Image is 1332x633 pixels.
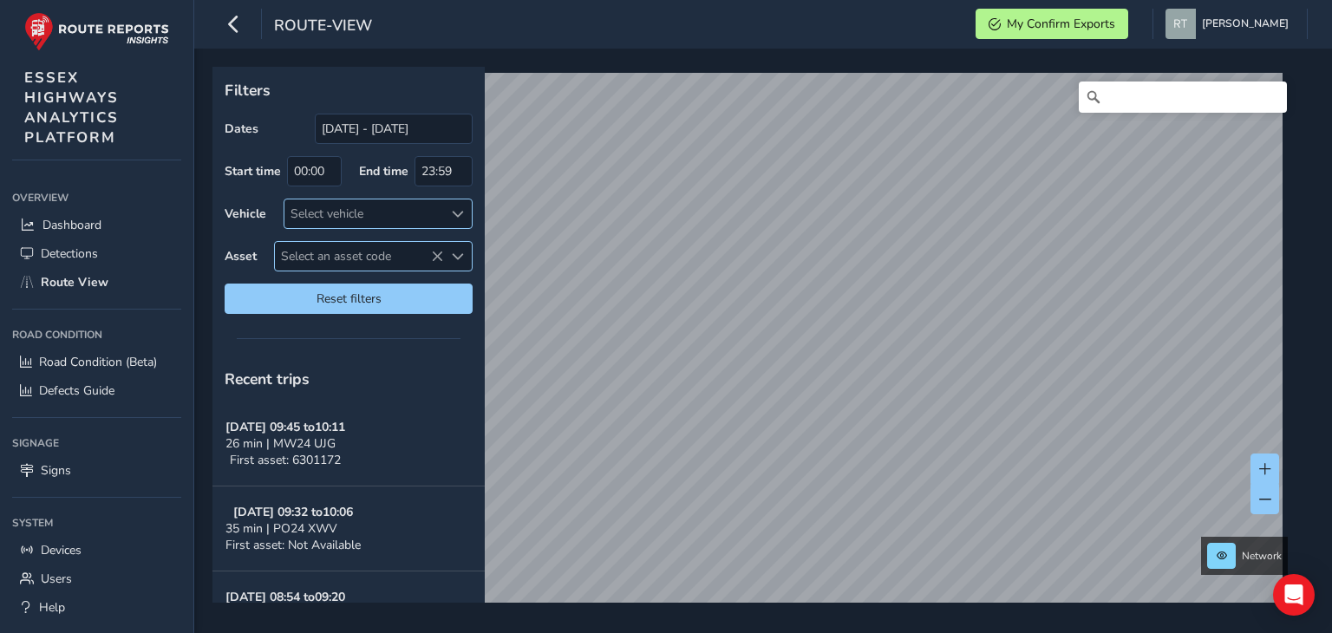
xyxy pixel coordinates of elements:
[1273,574,1315,616] div: Open Intercom Messenger
[225,284,473,314] button: Reset filters
[212,401,485,486] button: [DATE] 09:45 to10:1126 min | MW24 UJGFirst asset: 6301172
[225,520,337,537] span: 35 min | PO24 XWV
[233,504,353,520] strong: [DATE] 09:32 to 10:06
[12,322,181,348] div: Road Condition
[12,376,181,405] a: Defects Guide
[1079,82,1287,113] input: Search
[1242,549,1282,563] span: Network
[12,456,181,485] a: Signs
[41,274,108,290] span: Route View
[39,599,65,616] span: Help
[12,564,181,593] a: Users
[24,68,119,147] span: ESSEX HIGHWAYS ANALYTICS PLATFORM
[443,242,472,271] div: Select an asset code
[1007,16,1115,32] span: My Confirm Exports
[274,15,372,39] span: route-view
[359,163,408,179] label: End time
[41,542,82,558] span: Devices
[1202,9,1289,39] span: [PERSON_NAME]
[12,185,181,211] div: Overview
[12,593,181,622] a: Help
[225,589,345,605] strong: [DATE] 08:54 to 09:20
[225,121,258,137] label: Dates
[275,242,443,271] span: Select an asset code
[284,199,443,228] div: Select vehicle
[12,268,181,297] a: Route View
[39,354,157,370] span: Road Condition (Beta)
[230,452,341,468] span: First asset: 6301172
[219,73,1283,623] canvas: Map
[12,536,181,564] a: Devices
[1165,9,1196,39] img: diamond-layout
[12,239,181,268] a: Detections
[24,12,169,51] img: rr logo
[225,79,473,101] p: Filters
[225,163,281,179] label: Start time
[225,419,345,435] strong: [DATE] 09:45 to 10:11
[1165,9,1295,39] button: [PERSON_NAME]
[225,248,257,264] label: Asset
[212,486,485,571] button: [DATE] 09:32 to10:0635 min | PO24 XWVFirst asset: Not Available
[41,462,71,479] span: Signs
[12,348,181,376] a: Road Condition (Beta)
[12,510,181,536] div: System
[12,211,181,239] a: Dashboard
[976,9,1128,39] button: My Confirm Exports
[41,245,98,262] span: Detections
[225,369,310,389] span: Recent trips
[225,537,361,553] span: First asset: Not Available
[225,206,266,222] label: Vehicle
[41,571,72,587] span: Users
[225,435,336,452] span: 26 min | MW24 UJG
[42,217,101,233] span: Dashboard
[39,382,114,399] span: Defects Guide
[238,290,460,307] span: Reset filters
[12,430,181,456] div: Signage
